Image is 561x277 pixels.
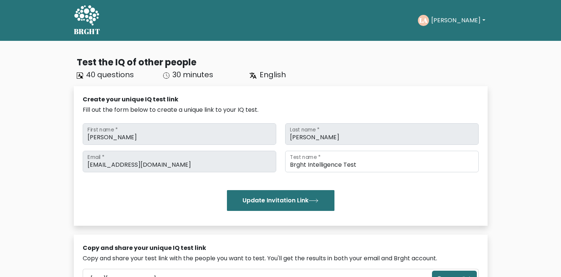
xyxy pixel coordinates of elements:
div: Test the IQ of other people [77,56,488,69]
a: BRGHT [74,3,100,38]
input: Last name [285,123,479,145]
h5: BRGHT [74,27,100,36]
div: Fill out the form below to create a unique link to your IQ test. [83,105,479,114]
div: Copy and share your unique IQ test link [83,244,479,252]
button: Update Invitation Link [227,190,334,211]
button: [PERSON_NAME] [429,16,487,25]
span: 30 minutes [172,69,213,80]
input: Email [83,151,276,172]
text: LA [419,16,428,25]
div: Create your unique IQ test link [83,95,479,104]
span: 40 questions [86,69,134,80]
input: Test name [285,151,479,172]
span: English [260,69,286,80]
div: Copy and share your test link with the people you want to test. You'll get the results in both yo... [83,254,479,263]
input: First name [83,123,276,145]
